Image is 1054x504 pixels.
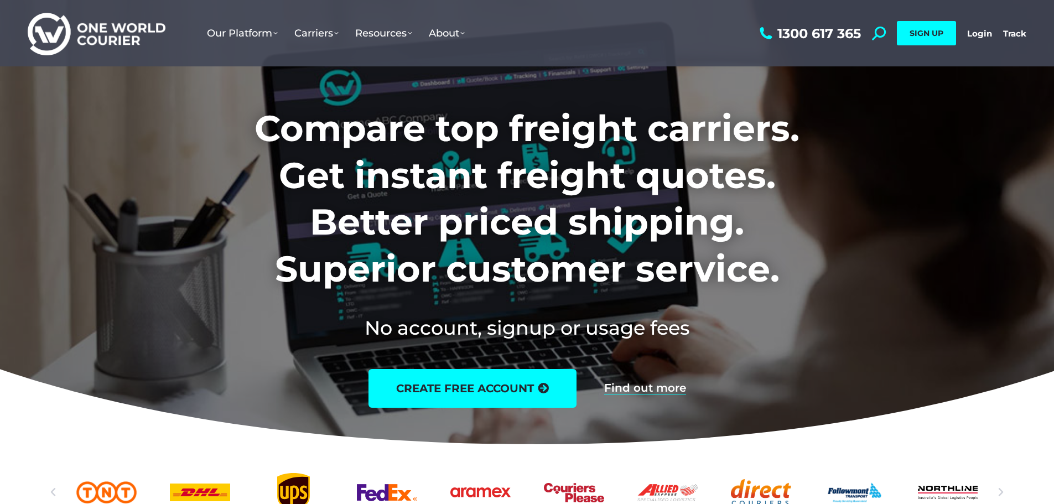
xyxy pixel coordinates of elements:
h1: Compare top freight carriers. Get instant freight quotes. Better priced shipping. Superior custom... [181,105,873,292]
span: SIGN UP [910,28,943,38]
h2: No account, signup or usage fees [181,314,873,341]
span: Carriers [294,27,339,39]
a: Carriers [286,16,347,50]
span: Our Platform [207,27,278,39]
a: create free account [368,369,577,408]
a: Track [1003,28,1026,39]
a: Find out more [604,382,686,394]
span: About [429,27,465,39]
a: Resources [347,16,420,50]
img: One World Courier [28,11,165,56]
a: Our Platform [199,16,286,50]
span: Resources [355,27,412,39]
a: SIGN UP [897,21,956,45]
a: Login [967,28,992,39]
a: About [420,16,473,50]
a: 1300 617 365 [757,27,861,40]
